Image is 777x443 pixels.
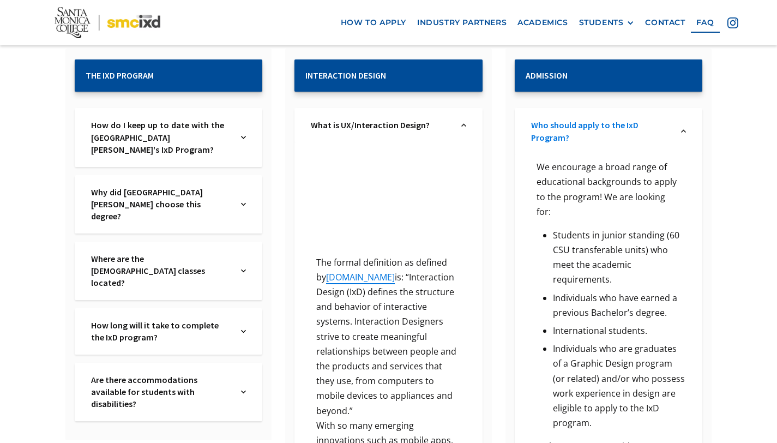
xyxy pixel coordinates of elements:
p: We encourage a broad range of educational backgrounds to apply to the program! We are looking for: [531,160,686,219]
li: Students in junior standing (60 CSU transferable units) who meet the academic requirements. [553,228,686,288]
a: [DOMAIN_NAME] [326,271,395,284]
a: Who should apply to the IxD Program? [531,119,671,143]
li: Individuals who are graduates of a Graphic Design program (or related) and/or who possess work ex... [553,342,686,430]
img: Santa Monica College - SMC IxD logo [55,7,161,38]
a: Academics [512,13,573,33]
h2: Interaction Design [305,70,471,81]
div: STUDENTS [579,18,635,27]
a: how to apply [335,13,412,33]
a: contact [640,13,690,33]
p: The formal definition as defined by is: “Interaction Design (IxD) defines the structure and behav... [311,255,466,418]
a: How long will it take to complete the IxD program? [91,319,231,344]
div: STUDENTS [579,18,624,27]
li: International students. [553,324,686,338]
a: Where are the [DEMOGRAPHIC_DATA] classes located? [91,253,231,289]
h2: Admission [526,70,691,81]
a: How do I keep up to date with the [GEOGRAPHIC_DATA][PERSON_NAME]'s IxD Program? [91,119,231,155]
li: Individuals who have earned a previous Bachelor’s degree. [553,291,686,320]
a: industry partners [412,13,512,33]
a: What is UX/Interaction Design? [311,119,450,131]
img: icon - instagram [727,17,738,28]
a: faq [691,13,720,33]
h2: The IxD Program [86,70,251,81]
a: Are there accommodations available for students with disabilities? [91,374,231,410]
p: ‍ [311,241,466,255]
a: Why did [GEOGRAPHIC_DATA][PERSON_NAME] choose this degree? [91,186,231,223]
